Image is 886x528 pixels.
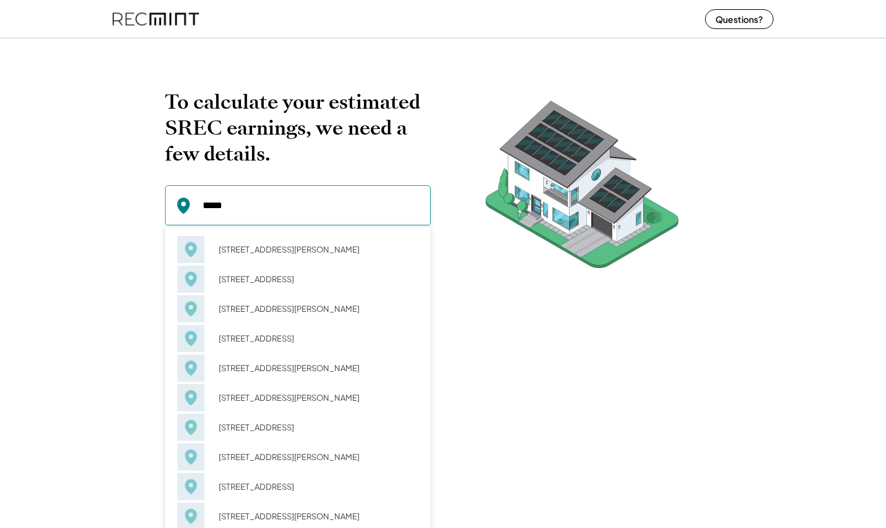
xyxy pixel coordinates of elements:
[211,508,418,525] div: [STREET_ADDRESS][PERSON_NAME]
[165,89,431,167] h2: To calculate your estimated SREC earnings, we need a few details.
[211,419,418,436] div: [STREET_ADDRESS]
[211,330,418,347] div: [STREET_ADDRESS]
[211,448,418,466] div: [STREET_ADDRESS][PERSON_NAME]
[211,270,418,288] div: [STREET_ADDRESS]
[211,478,418,495] div: [STREET_ADDRESS]
[462,89,702,287] img: RecMintArtboard%207.png
[211,300,418,317] div: [STREET_ADDRESS][PERSON_NAME]
[211,241,418,258] div: [STREET_ADDRESS][PERSON_NAME]
[211,359,418,377] div: [STREET_ADDRESS][PERSON_NAME]
[112,2,199,35] img: recmint-logotype%403x%20%281%29.jpeg
[705,9,774,29] button: Questions?
[211,389,418,406] div: [STREET_ADDRESS][PERSON_NAME]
